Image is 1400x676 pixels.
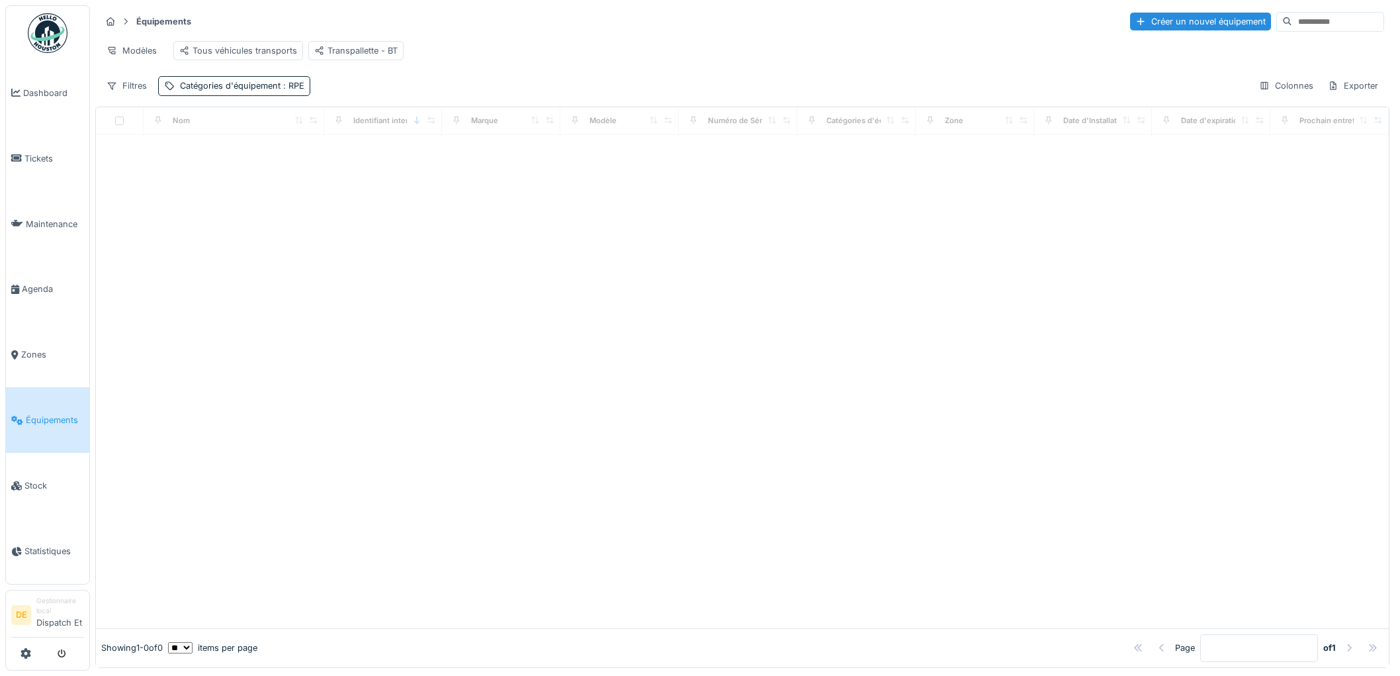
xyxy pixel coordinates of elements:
div: Tous véhicules transports [179,44,297,57]
div: Date d'expiration [1181,115,1243,126]
a: Statistiques [6,518,89,584]
div: Page [1175,642,1195,654]
div: Zone [945,115,963,126]
a: DE Gestionnaire localDispatch Et [11,596,84,638]
a: Équipements [6,387,89,453]
a: Stock [6,453,89,518]
div: Numéro de Série [708,115,769,126]
div: Filtres [101,76,153,95]
li: Dispatch Et [36,596,84,634]
div: Gestionnaire local [36,596,84,616]
span: : RPE [281,81,304,91]
span: Agenda [22,283,84,295]
div: Exporter [1322,76,1384,95]
span: Zones [21,348,84,361]
div: Identifiant interne [353,115,417,126]
div: Showing 1 - 0 of 0 [101,642,163,654]
strong: Équipements [131,15,197,28]
strong: of 1 [1323,642,1336,654]
a: Tickets [6,126,89,191]
div: Modèle [590,115,617,126]
a: Zones [6,322,89,388]
span: Équipements [26,414,84,426]
div: items per page [168,642,257,654]
a: Agenda [6,257,89,322]
span: Tickets [24,152,84,165]
li: DE [11,605,31,625]
div: Catégories d'équipement [180,79,304,92]
div: Catégories d'équipement [826,115,918,126]
div: Créer un nouvel équipement [1130,13,1271,30]
div: Transpallette - BT [314,44,398,57]
div: Marque [471,115,498,126]
span: Stock [24,479,84,492]
img: Badge_color-CXgf-gQk.svg [28,13,67,53]
div: Date d'Installation [1063,115,1128,126]
a: Maintenance [6,191,89,257]
span: Maintenance [26,218,84,230]
div: Colonnes [1253,76,1319,95]
div: Prochain entretien [1299,115,1366,126]
span: Statistiques [24,545,84,557]
a: Dashboard [6,60,89,126]
span: Dashboard [23,87,84,99]
div: Modèles [101,41,163,60]
div: Nom [173,115,190,126]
